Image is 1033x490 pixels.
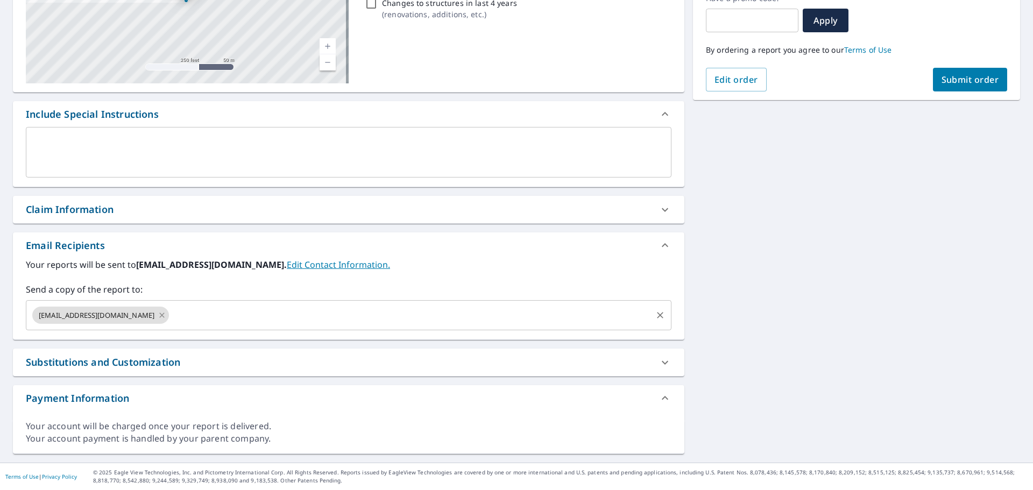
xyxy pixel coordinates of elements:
p: By ordering a report you agree to our [706,45,1007,55]
p: © 2025 Eagle View Technologies, Inc. and Pictometry International Corp. All Rights Reserved. Repo... [93,468,1028,485]
div: Payment Information [13,385,684,411]
div: Email Recipients [13,232,684,258]
span: Apply [811,15,840,26]
div: Payment Information [26,391,129,406]
button: Clear [653,308,668,323]
button: Submit order [933,68,1008,91]
span: [EMAIL_ADDRESS][DOMAIN_NAME] [32,310,161,321]
div: Include Special Instructions [13,101,684,127]
div: Your account will be charged once your report is delivered. [26,420,671,432]
a: EditContactInfo [287,259,390,271]
a: Privacy Policy [42,473,77,480]
span: Submit order [942,74,999,86]
p: | [5,473,77,480]
span: Edit order [714,74,758,86]
label: Your reports will be sent to [26,258,671,271]
div: Substitutions and Customization [26,355,180,370]
a: Current Level 17, Zoom In [320,38,336,54]
a: Current Level 17, Zoom Out [320,54,336,70]
div: [EMAIL_ADDRESS][DOMAIN_NAME] [32,307,169,324]
div: Claim Information [13,196,684,223]
button: Edit order [706,68,767,91]
b: [EMAIL_ADDRESS][DOMAIN_NAME]. [136,259,287,271]
div: Claim Information [26,202,114,217]
div: Email Recipients [26,238,105,253]
p: ( renovations, additions, etc. ) [382,9,517,20]
label: Send a copy of the report to: [26,283,671,296]
div: Include Special Instructions [26,107,159,122]
button: Apply [803,9,848,32]
a: Terms of Use [5,473,39,480]
a: Terms of Use [844,45,892,55]
div: Your account payment is handled by your parent company. [26,432,671,445]
div: Substitutions and Customization [13,349,684,376]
